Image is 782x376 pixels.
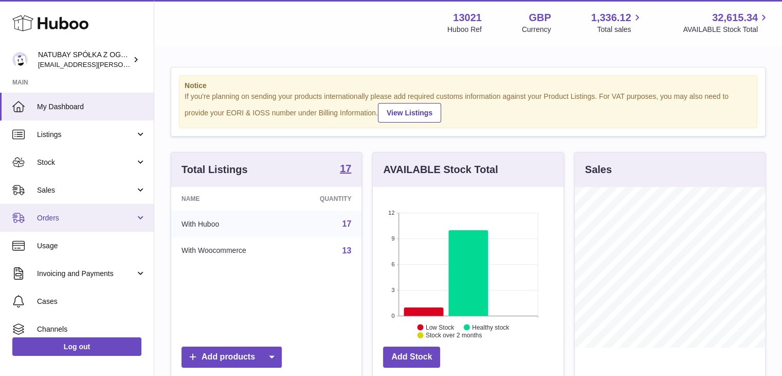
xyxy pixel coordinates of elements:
strong: 13021 [453,11,482,25]
th: Quantity [289,187,362,211]
span: Usage [37,241,146,251]
span: AVAILABLE Stock Total [683,25,770,35]
strong: Notice [185,81,752,91]
td: With Woocommerce [171,237,289,264]
span: Sales [37,185,135,195]
span: Stock [37,158,135,167]
text: 3 [392,287,395,293]
span: My Dashboard [37,102,146,112]
span: [EMAIL_ADDRESS][PERSON_NAME][DOMAIN_NAME] [38,60,206,69]
div: If you're planning on sending your products internationally please add required customs informati... [185,92,752,123]
a: 32,615.34 AVAILABLE Stock Total [683,11,770,35]
span: Invoicing and Payments [37,269,135,279]
a: 17 [340,163,351,176]
img: kacper.antkowski@natubay.pl [12,52,28,67]
span: Channels [37,324,146,334]
a: 13 [342,246,352,255]
text: Low Stock [426,323,454,331]
td: With Huboo [171,211,289,237]
div: Huboo Ref [447,25,482,35]
a: 1,336.12 Total sales [591,11,643,35]
div: Currency [522,25,551,35]
text: Healthy stock [472,323,510,331]
strong: 17 [340,163,351,174]
span: Orders [37,213,135,223]
span: 1,336.12 [591,11,631,25]
a: Add products [181,347,282,368]
text: 0 [392,313,395,319]
text: 6 [392,261,395,267]
text: 9 [392,235,395,242]
div: NATUBAY SPÓŁKA Z OGRANICZONĄ ODPOWIEDZIALNOŚCIĄ [38,50,131,70]
h3: Total Listings [181,163,248,177]
h3: AVAILABLE Stock Total [383,163,498,177]
span: Total sales [597,25,643,35]
th: Name [171,187,289,211]
span: 32,615.34 [712,11,758,25]
strong: GBP [529,11,551,25]
h3: Sales [585,163,612,177]
a: View Listings [378,103,441,123]
text: Stock over 2 months [426,332,482,339]
a: Add Stock [383,347,440,368]
span: Cases [37,297,146,306]
span: Listings [37,130,135,140]
a: 17 [342,219,352,228]
a: Log out [12,337,141,356]
text: 12 [389,210,395,216]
